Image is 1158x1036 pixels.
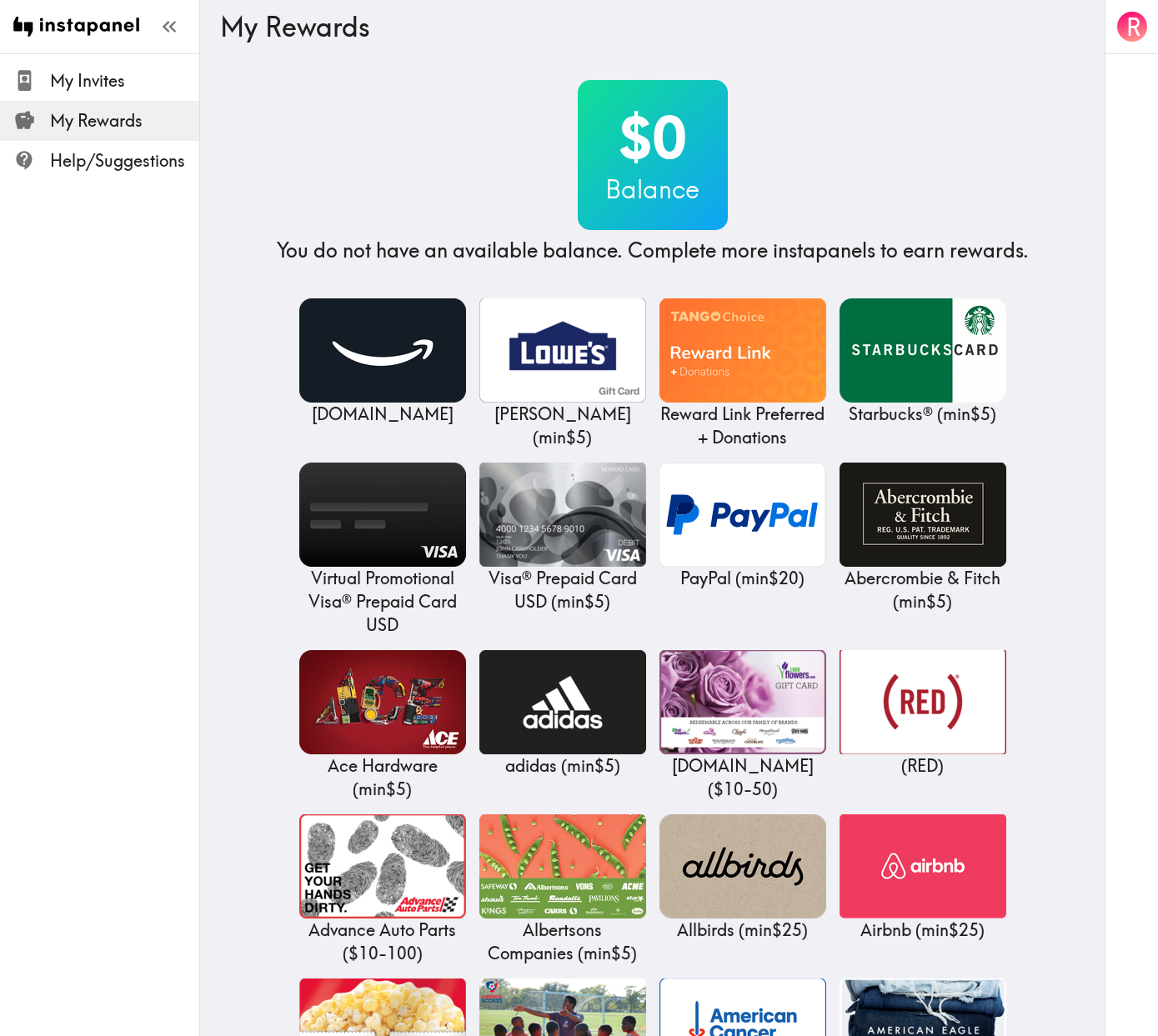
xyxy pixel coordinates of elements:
[50,149,199,173] span: Help/Suggestions
[220,11,1071,43] h3: My Rewards
[659,918,826,942] p: Allbirds ( min $25 )
[840,403,1006,426] p: Starbucks® ( min $5 )
[479,463,646,613] a: Visa® Prepaid Card USDVisa® Prepaid Card USD (min$5)
[299,650,466,801] a: Ace HardwareAce Hardware (min$5)
[299,814,466,918] img: Advance Auto Parts
[659,650,826,754] img: 1-800flowers.com
[840,298,1006,426] a: Starbucks®Starbucks® (min$5)
[479,298,646,403] img: Lowe's
[659,814,826,918] img: Allbirds
[840,298,1006,403] img: Starbucks®
[1126,13,1140,42] span: R
[299,754,466,801] p: Ace Hardware ( min $5 )
[840,814,1006,942] a: AirbnbAirbnb (min$25)
[840,567,1006,613] p: Abercrombie & Fitch ( min $5 )
[840,463,1006,567] img: Abercrombie & Fitch
[840,754,1006,778] p: (RED)
[299,918,466,965] p: Advance Auto Parts ( $10 - 100 )
[1115,10,1149,43] button: R
[299,463,466,567] img: Virtual Promotional Visa® Prepaid Card USD
[659,567,826,590] p: PayPal ( min $20 )
[299,463,466,637] a: Virtual Promotional Visa® Prepaid Card USDVirtual Promotional Visa® Prepaid Card USD
[840,650,1006,754] img: (RED)
[659,814,826,942] a: AllbirdsAllbirds (min$25)
[479,567,646,613] p: Visa® Prepaid Card USD ( min $5 )
[299,650,466,754] img: Ace Hardware
[659,754,826,801] p: [DOMAIN_NAME] ( $10 - 50 )
[840,918,1006,942] p: Airbnb ( min $25 )
[479,814,646,965] a: Albertsons CompaniesAlbertsons Companies (min$5)
[479,463,646,567] img: Visa® Prepaid Card USD
[479,650,646,754] img: adidas
[659,403,826,449] p: Reward Link Preferred + Donations
[659,298,826,449] a: Reward Link Preferred + DonationsReward Link Preferred + Donations
[659,298,826,403] img: Reward Link Preferred + Donations
[840,463,1006,613] a: Abercrombie & FitchAbercrombie & Fitch (min$5)
[840,650,1006,778] a: (RED)(RED)
[578,172,728,207] h3: Balance
[479,403,646,449] p: [PERSON_NAME] ( min $5 )
[479,754,646,778] p: adidas ( min $5 )
[50,69,199,93] span: My Invites
[299,403,466,426] p: [DOMAIN_NAME]
[479,650,646,778] a: adidasadidas (min$5)
[659,463,826,590] a: PayPalPayPal (min$20)
[479,814,646,918] img: Albertsons Companies
[659,463,826,567] img: PayPal
[578,103,728,172] h2: $0
[659,650,826,801] a: 1-800flowers.com[DOMAIN_NAME] ($10-50)
[50,109,199,133] span: My Rewards
[299,814,466,965] a: Advance Auto PartsAdvance Auto Parts ($10-100)
[299,298,466,403] img: Amazon.com
[479,298,646,449] a: Lowe's[PERSON_NAME] (min$5)
[299,567,466,637] p: Virtual Promotional Visa® Prepaid Card USD
[299,298,466,426] a: Amazon.com[DOMAIN_NAME]
[277,237,1029,265] h4: You do not have an available balance. Complete more instapanels to earn rewards.
[479,918,646,965] p: Albertsons Companies ( min $5 )
[840,814,1006,918] img: Airbnb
